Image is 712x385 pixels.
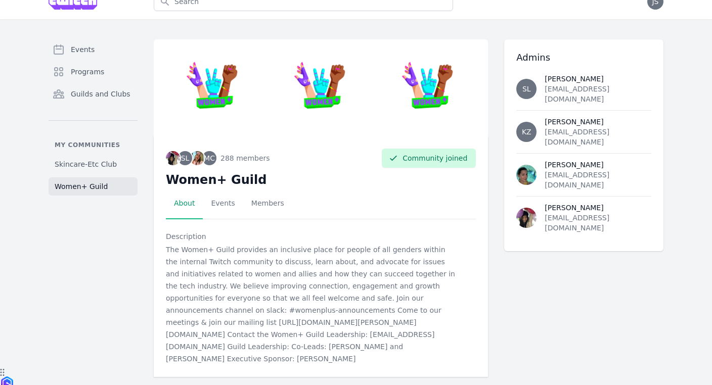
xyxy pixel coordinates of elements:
[545,84,651,104] div: [EMAIL_ADDRESS][DOMAIN_NAME]
[49,155,138,173] a: Skincare-Etc Club
[49,177,138,196] a: Women+ Guild
[545,127,651,147] div: [EMAIL_ADDRESS][DOMAIN_NAME]
[49,84,138,104] a: Guilds and Clubs
[243,188,292,219] a: Members
[166,244,459,365] p: The Women+ Guild provides an inclusive place for people of all genders within the internal Twitch...
[203,188,243,219] a: Events
[181,155,190,162] span: SL
[545,213,651,233] div: [EMAIL_ADDRESS][DOMAIN_NAME]
[204,155,215,162] span: MC
[166,231,476,242] div: Description
[166,188,203,219] a: About
[166,172,476,188] h2: Women+ Guild
[71,44,95,55] span: Events
[49,39,138,60] a: Events
[522,128,531,135] span: KZ
[522,85,531,92] span: SL
[55,159,117,169] span: Skincare-Etc Club
[71,67,104,77] span: Programs
[545,203,651,213] div: [PERSON_NAME]
[516,52,651,64] h3: Admins
[49,141,138,149] p: My communities
[545,170,651,190] div: [EMAIL_ADDRESS][DOMAIN_NAME]
[49,62,138,82] a: Programs
[545,160,651,170] div: [PERSON_NAME]
[382,149,476,168] button: Community joined
[49,39,138,196] nav: Sidebar
[220,153,270,163] span: 288 members
[71,89,130,99] span: Guilds and Clubs
[545,117,651,127] div: [PERSON_NAME]
[55,181,108,191] span: Women+ Guild
[545,74,651,84] div: [PERSON_NAME]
